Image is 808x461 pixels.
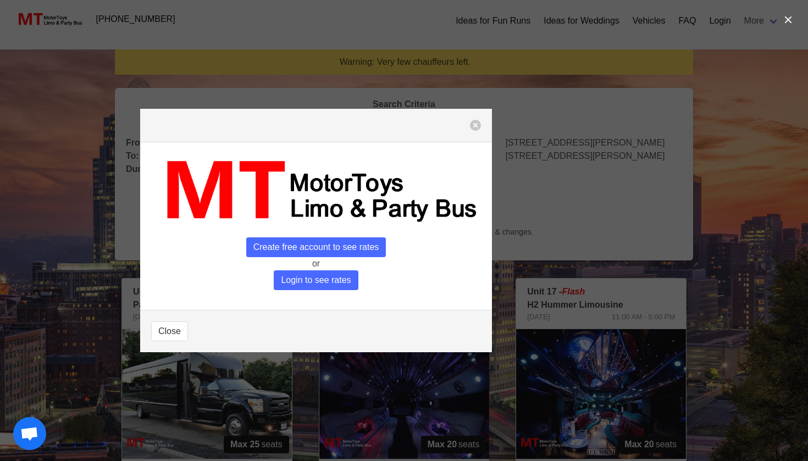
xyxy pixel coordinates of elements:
[246,237,386,257] span: Create free account to see rates
[151,321,188,341] button: Close
[151,153,481,229] img: MT_logo_name.png
[274,270,358,290] span: Login to see rates
[13,417,46,450] a: Open chat
[158,325,181,338] span: Close
[151,257,481,270] p: or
